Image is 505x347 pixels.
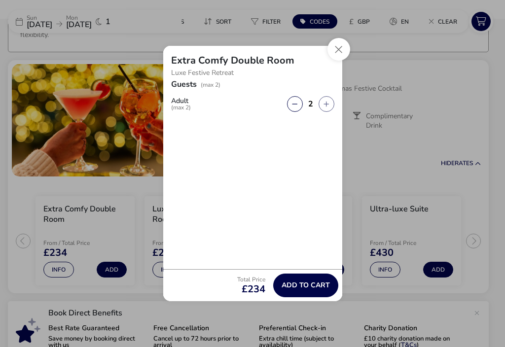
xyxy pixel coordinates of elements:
button: Close [327,38,350,61]
label: Adult [171,98,199,110]
span: £234 [237,284,265,294]
span: Add to cart [282,281,330,289]
p: Total Price [237,277,265,282]
button: Add to cart [273,274,338,297]
p: Luxe Festive Retreat [171,66,334,80]
h2: Guests [171,79,197,102]
h2: Extra Comfy Double Room [171,54,294,67]
span: (max 2) [201,81,220,89]
span: (max 2) [171,104,191,110]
